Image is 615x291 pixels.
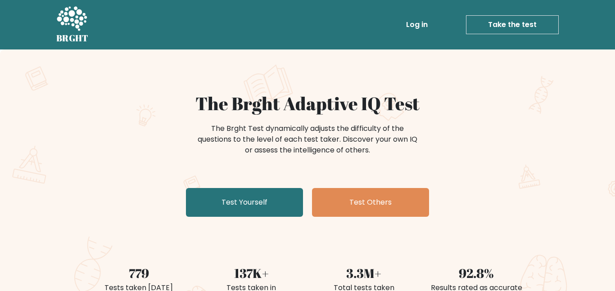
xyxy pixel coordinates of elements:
[88,93,527,114] h1: The Brght Adaptive IQ Test
[425,264,527,282] div: 92.8%
[312,188,429,217] a: Test Others
[186,188,303,217] a: Test Yourself
[466,15,559,34] a: Take the test
[88,264,190,282] div: 779
[200,264,302,282] div: 137K+
[56,4,89,46] a: BRGHT
[56,33,89,44] h5: BRGHT
[195,123,420,156] div: The Brght Test dynamically adjusts the difficulty of the questions to the level of each test take...
[402,16,431,34] a: Log in
[313,264,415,282] div: 3.3M+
